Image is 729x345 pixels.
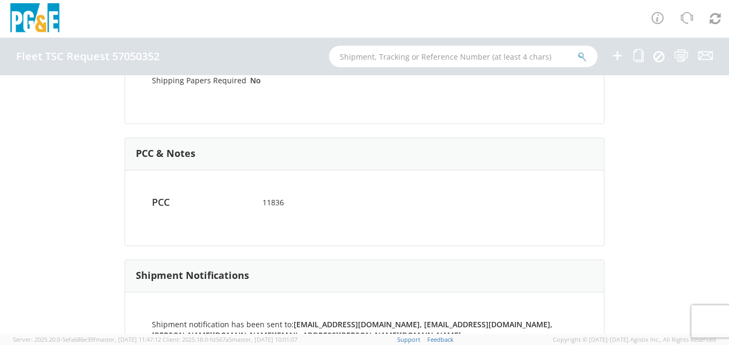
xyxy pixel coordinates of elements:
[254,197,475,208] span: 11836
[152,75,359,86] li: Shipping Papers Required
[152,319,552,340] strong: [EMAIL_ADDRESS][DOMAIN_NAME], [EMAIL_ADDRESS][DOMAIN_NAME], [PERSON_NAME][DOMAIN_NAME][EMAIL_ADDR...
[427,335,454,343] a: Feedback
[13,335,161,343] span: Server: 2025.20.0-5efa686e39f
[553,335,716,344] span: Copyright © [DATE]-[DATE] Agistix Inc., All Rights Reserved
[16,51,159,62] h4: Fleet TSC Request 57050352
[397,335,420,343] a: Support
[96,335,161,343] span: master, [DATE] 11:47:12
[136,270,249,281] h3: Shipment Notifications
[250,75,261,85] strong: No
[163,335,297,343] span: Client: 2025.18.0-fd567a5
[329,46,597,67] input: Shipment, Tracking or Reference Number (at least 4 chars)
[136,148,195,159] h3: PCC & Notes
[8,3,62,35] img: pge-logo-06675f144f4cfa6a6814.png
[144,319,585,341] div: Shipment notification has been sent to:
[232,335,297,343] span: master, [DATE] 10:01:07
[144,197,254,208] h4: PCC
